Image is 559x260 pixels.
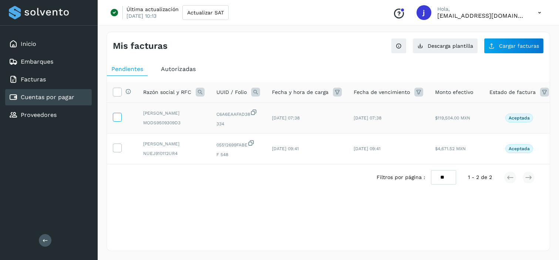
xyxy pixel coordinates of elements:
span: 334 [216,121,260,127]
span: [DATE] 09:41 [272,146,299,151]
span: Fecha de vencimiento [354,88,410,96]
button: Descarga plantilla [412,38,478,54]
span: $4,671.52 MXN [435,146,466,151]
span: Estado de factura [489,88,536,96]
span: [DATE] 07:38 [272,115,300,121]
span: Filtros por página : [377,173,425,181]
span: F 548 [216,151,260,158]
span: Monto efectivo [435,88,473,96]
span: [DATE] 07:38 [354,115,381,121]
a: Facturas [21,76,46,83]
span: Autorizadas [161,65,196,72]
p: [DATE] 10:13 [127,13,156,19]
span: UUID / Folio [216,88,247,96]
span: $119,504.00 MXN [435,115,470,121]
span: Pendientes [111,65,143,72]
a: Cuentas por pagar [21,94,74,101]
div: Cuentas por pagar [5,89,92,105]
span: [PERSON_NAME] [143,141,205,147]
span: NUEJ910112UR4 [143,150,205,157]
span: 05512699FABE [216,139,260,148]
div: Inicio [5,36,92,52]
h4: Mis facturas [113,41,168,51]
div: Embarques [5,54,92,70]
span: Descarga plantilla [428,43,473,48]
div: Proveedores [5,107,92,123]
span: MODS9509309D3 [143,119,205,126]
p: Última actualización [127,6,179,13]
span: Razón social y RFC [143,88,191,96]
button: Actualizar SAT [182,5,229,20]
button: Cargar facturas [484,38,544,54]
span: Fecha y hora de carga [272,88,329,96]
p: Aceptada [509,146,530,151]
a: Proveedores [21,111,57,118]
span: Actualizar SAT [187,10,224,15]
span: Cargar facturas [499,43,539,48]
p: jchavira@viako.com.mx [437,12,526,19]
a: Embarques [21,58,53,65]
p: Hola, [437,6,526,12]
p: Aceptada [509,115,530,121]
span: [PERSON_NAME] [143,110,205,117]
span: C6A6EAAFAD38 [216,109,260,118]
div: Facturas [5,71,92,88]
span: [DATE] 09:41 [354,146,381,151]
span: 1 - 2 de 2 [468,173,492,181]
a: Inicio [21,40,36,47]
